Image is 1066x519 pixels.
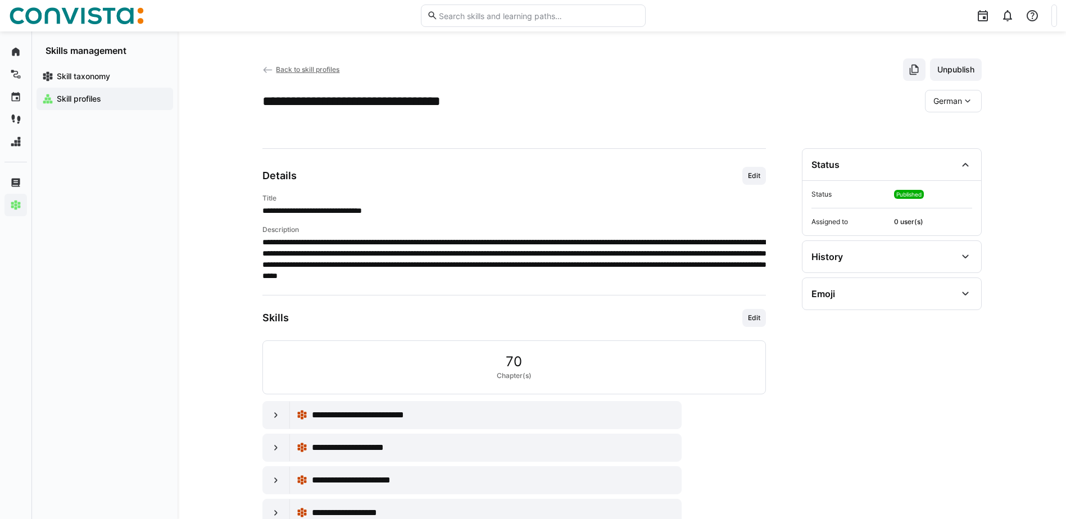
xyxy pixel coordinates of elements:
[894,217,972,226] span: 0 user(s)
[497,371,532,380] span: Chapter(s)
[506,354,522,369] span: 70
[811,159,840,170] div: Status
[811,190,890,199] span: Status
[262,312,289,324] h3: Skills
[742,167,766,185] button: Edit
[896,191,922,198] span: Published
[262,170,297,182] h3: Details
[276,65,339,74] span: Back to skill profiles
[747,171,761,180] span: Edit
[747,313,761,322] span: Edit
[930,58,982,81] button: Unpublish
[933,95,962,107] span: German
[438,11,639,21] input: Search skills and learning paths…
[742,309,766,327] button: Edit
[262,65,340,74] a: Back to skill profiles
[262,194,766,203] h4: Title
[811,251,843,262] div: History
[811,217,890,226] span: Assigned to
[262,225,766,234] h4: Description
[936,64,976,75] span: Unpublish
[811,288,835,299] div: Emoji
